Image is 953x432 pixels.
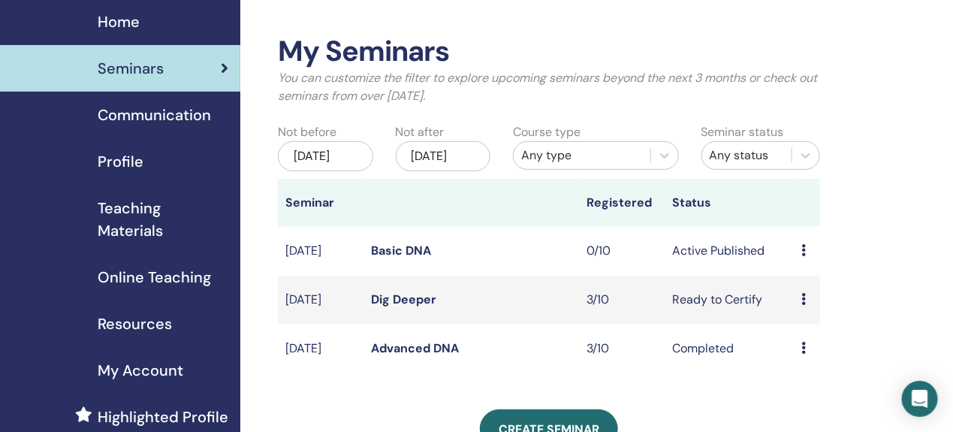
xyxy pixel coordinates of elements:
[98,104,211,126] span: Communication
[710,147,784,165] div: Any status
[278,227,364,276] td: [DATE]
[372,292,437,307] a: Dig Deeper
[902,381,938,417] div: Open Intercom Messenger
[372,243,432,258] a: Basic DNA
[579,276,665,325] td: 3/10
[665,179,795,227] th: Status
[396,141,491,171] div: [DATE]
[372,340,460,356] a: Advanced DNA
[579,227,665,276] td: 0/10
[278,141,373,171] div: [DATE]
[665,276,795,325] td: Ready to Certify
[98,359,183,382] span: My Account
[579,179,665,227] th: Registered
[278,325,364,373] td: [DATE]
[278,69,820,105] p: You can customize the filter to explore upcoming seminars beyond the next 3 months or check out s...
[278,35,820,69] h2: My Seminars
[513,123,581,141] label: Course type
[521,147,643,165] div: Any type
[278,123,336,141] label: Not before
[98,197,228,242] span: Teaching Materials
[98,150,143,173] span: Profile
[665,325,795,373] td: Completed
[665,227,795,276] td: Active Published
[579,325,665,373] td: 3/10
[98,57,164,80] span: Seminars
[98,266,211,289] span: Online Teaching
[98,11,140,33] span: Home
[98,406,228,428] span: Highlighted Profile
[396,123,445,141] label: Not after
[701,123,784,141] label: Seminar status
[278,179,364,227] th: Seminar
[278,276,364,325] td: [DATE]
[98,313,172,335] span: Resources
